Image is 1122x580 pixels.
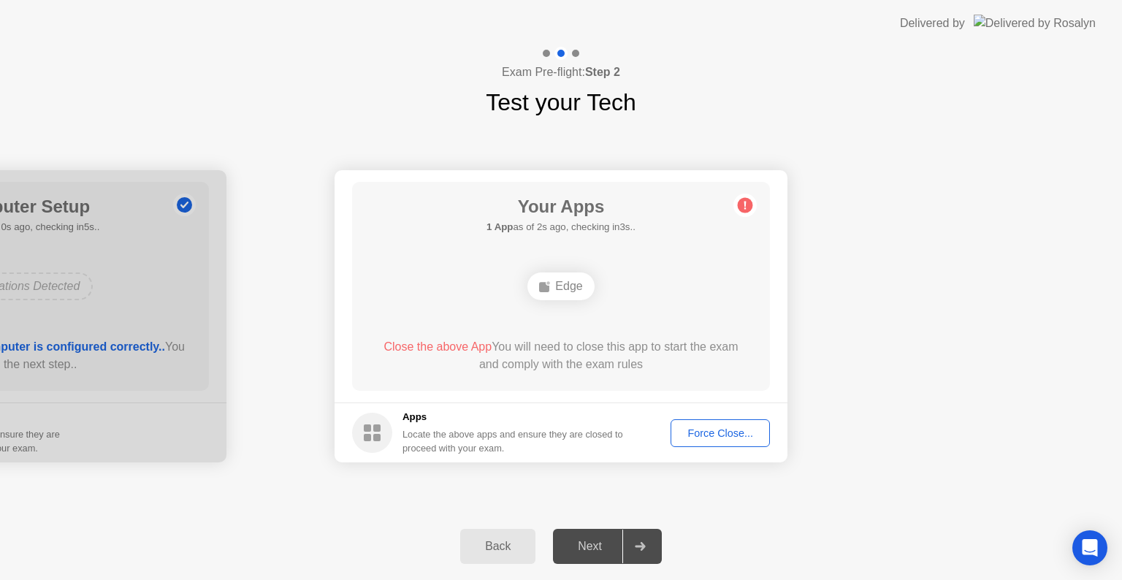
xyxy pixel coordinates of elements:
div: Force Close... [676,427,765,439]
b: 1 App [486,221,513,232]
div: Back [465,540,531,553]
button: Back [460,529,535,564]
img: Delivered by Rosalyn [974,15,1096,31]
button: Next [553,529,662,564]
h1: Test your Tech [486,85,636,120]
b: Step 2 [585,66,620,78]
h5: as of 2s ago, checking in3s.. [486,220,636,234]
h5: Apps [402,410,624,424]
div: Delivered by [900,15,965,32]
h1: Your Apps [486,194,636,220]
div: Locate the above apps and ensure they are closed to proceed with your exam. [402,427,624,455]
button: Force Close... [671,419,770,447]
div: Open Intercom Messenger [1072,530,1107,565]
span: Close the above App [383,340,492,353]
div: Next [557,540,622,553]
h4: Exam Pre-flight: [502,64,620,81]
div: You will need to close this app to start the exam and comply with the exam rules [373,338,749,373]
div: Edge [527,272,594,300]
